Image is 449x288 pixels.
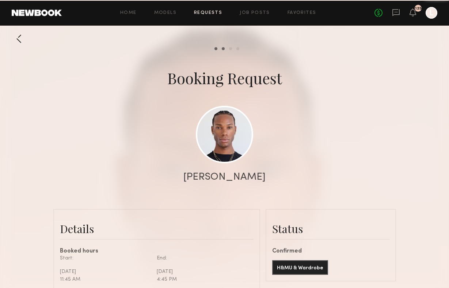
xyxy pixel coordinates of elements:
a: L [426,7,437,19]
div: Booked hours [60,248,254,254]
div: Confirmed [272,248,389,254]
div: [DATE] [60,268,151,276]
div: 125 [415,7,422,11]
div: Booking Request [167,68,282,88]
a: Models [154,11,176,15]
div: Details [60,221,254,236]
div: 11:45 AM [60,276,151,283]
div: 4:45 PM [157,276,248,283]
div: [DATE] [157,268,248,276]
div: [PERSON_NAME] [183,172,266,182]
a: Home [120,11,137,15]
a: Requests [194,11,222,15]
div: End: [157,254,248,262]
button: H&MU & Wardrobe [272,260,328,275]
a: Job Posts [240,11,270,15]
div: Start: [60,254,151,262]
div: Status [272,221,389,236]
a: Favorites [288,11,316,15]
